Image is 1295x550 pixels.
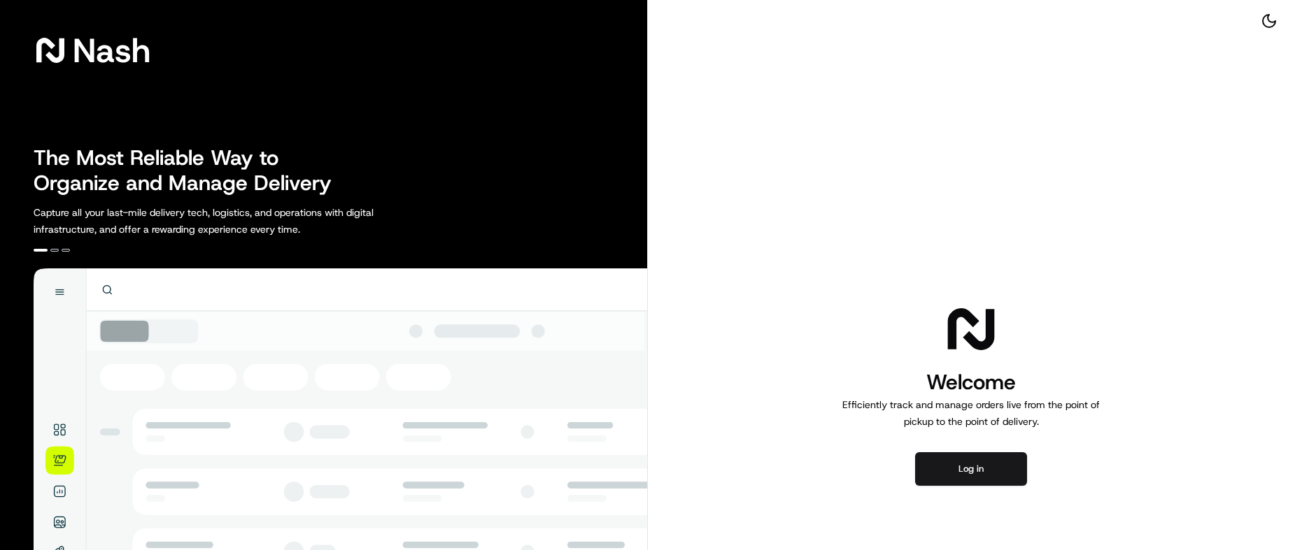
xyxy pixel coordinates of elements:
h1: Welcome [837,368,1105,396]
button: Log in [915,452,1027,486]
p: Efficiently track and manage orders live from the point of pickup to the point of delivery. [837,396,1105,430]
span: Nash [73,36,150,64]
p: Capture all your last-mile delivery tech, logistics, and operations with digital infrastructure, ... [34,204,437,238]
h2: The Most Reliable Way to Organize and Manage Delivery [34,145,347,196]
